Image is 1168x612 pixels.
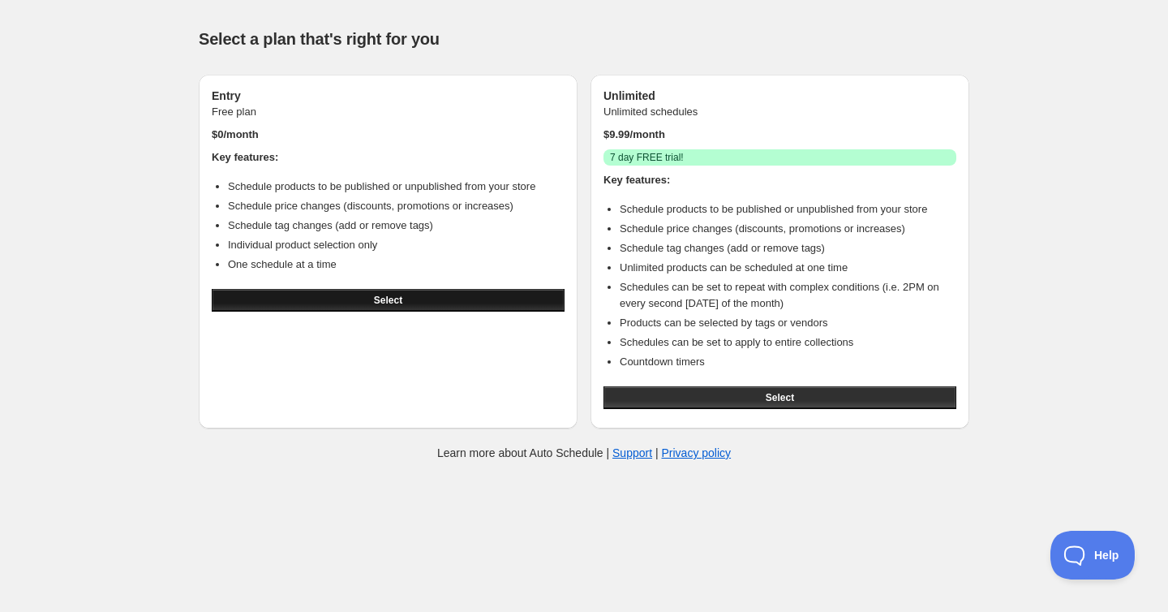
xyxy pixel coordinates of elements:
[228,256,565,273] li: One schedule at a time
[603,386,956,409] button: Select
[212,289,565,312] button: Select
[228,179,565,195] li: Schedule products to be published or unpublished from your store
[228,218,565,234] li: Schedule tag changes (add or remove tags)
[437,445,731,461] p: Learn more about Auto Schedule | |
[212,88,565,104] h3: Entry
[1050,531,1136,580] iframe: Toggle Customer Support
[610,151,684,164] span: 7 day FREE trial!
[374,294,402,307] span: Select
[199,29,969,49] h1: Select a plan that's right for you
[620,260,956,276] li: Unlimited products can be scheduled at one time
[662,446,732,459] a: Privacy policy
[603,127,956,143] p: $ 9.99 /month
[212,104,565,120] p: Free plan
[620,334,956,351] li: Schedules can be set to apply to entire collections
[620,279,956,312] li: Schedules can be set to repeat with complex conditions (i.e. 2PM on every second [DATE] of the mo...
[603,172,956,188] h4: Key features:
[620,354,956,370] li: Countdown timers
[620,221,956,237] li: Schedule price changes (discounts, promotions or increases)
[228,237,565,253] li: Individual product selection only
[612,446,652,459] a: Support
[212,127,565,143] p: $ 0 /month
[228,198,565,214] li: Schedule price changes (discounts, promotions or increases)
[212,149,565,166] h4: Key features:
[766,391,794,404] span: Select
[620,201,956,218] li: Schedule products to be published or unpublished from your store
[620,240,956,256] li: Schedule tag changes (add or remove tags)
[603,104,956,120] p: Unlimited schedules
[603,88,956,104] h3: Unlimited
[620,315,956,331] li: Products can be selected by tags or vendors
